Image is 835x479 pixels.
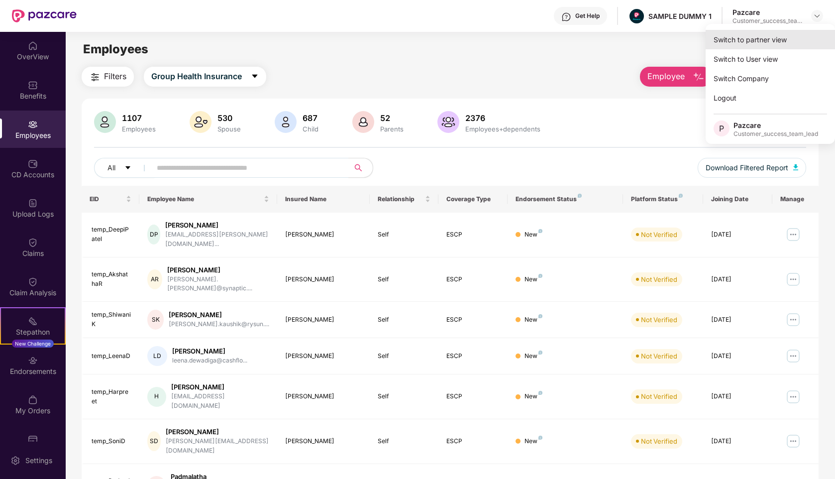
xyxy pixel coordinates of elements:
button: Filters [82,67,134,87]
div: [PERSON_NAME] [285,275,361,284]
div: [DATE] [711,437,764,446]
div: Stepathon [1,327,65,337]
th: EID [82,186,139,213]
span: Employees [83,42,148,56]
div: Logout [706,88,835,108]
img: Pazcare_Alternative_logo-01-01.png [629,9,644,23]
div: ESCP [446,230,500,239]
div: [DATE] [711,352,764,361]
img: svg+xml;base64,PHN2ZyB4bWxucz0iaHR0cDovL3d3dy53My5vcmcvMjAwMC9zdmciIHhtbG5zOnhsaW5rPSJodHRwOi8vd3... [190,111,211,133]
div: Platform Status [631,195,696,203]
img: svg+xml;base64,PHN2ZyBpZD0iTXlfT3JkZXJzIiBkYXRhLW5hbWU9Ik15IE9yZGVycyIgeG1sbnM9Imh0dHA6Ly93d3cudz... [28,395,38,405]
th: Joining Date [703,186,772,213]
div: Switch to partner view [706,30,835,49]
button: Allcaret-down [94,158,155,178]
div: [PERSON_NAME] [285,352,361,361]
img: svg+xml;base64,PHN2ZyBpZD0iVXBsb2FkX0xvZ3MiIGRhdGEtbmFtZT0iVXBsb2FkIExvZ3MiIHhtbG5zPSJodHRwOi8vd3... [28,198,38,208]
div: leena.dewadiga@cashflo... [172,356,247,365]
th: Coverage Type [438,186,508,213]
div: Not Verified [641,351,677,361]
div: temp_ShiwaniK [92,310,131,329]
div: New [524,315,542,325]
div: LD [147,346,167,366]
div: temp_DeepiPatel [92,225,131,244]
div: ESCP [446,392,500,401]
div: [DATE] [711,275,764,284]
button: Group Health Insurancecaret-down [144,67,266,87]
img: svg+xml;base64,PHN2ZyBpZD0iSGVscC0zMngzMiIgeG1sbnM9Imh0dHA6Ly93d3cudzMub3JnLzIwMDAvc3ZnIiB3aWR0aD... [561,12,571,22]
div: ESCP [446,352,500,361]
div: Not Verified [641,274,677,284]
span: Group Health Insurance [151,70,242,83]
img: svg+xml;base64,PHN2ZyB4bWxucz0iaHR0cDovL3d3dy53My5vcmcvMjAwMC9zdmciIHdpZHRoPSI4IiBoZWlnaHQ9IjgiIH... [538,229,542,233]
img: svg+xml;base64,PHN2ZyB4bWxucz0iaHR0cDovL3d3dy53My5vcmcvMjAwMC9zdmciIHdpZHRoPSI4IiBoZWlnaHQ9IjgiIH... [538,391,542,395]
img: svg+xml;base64,PHN2ZyB4bWxucz0iaHR0cDovL3d3dy53My5vcmcvMjAwMC9zdmciIHdpZHRoPSIyMSIgaGVpZ2h0PSIyMC... [28,316,38,326]
div: [PERSON_NAME] [165,221,269,230]
img: svg+xml;base64,PHN2ZyB4bWxucz0iaHR0cDovL3d3dy53My5vcmcvMjAwMC9zdmciIHhtbG5zOnhsaW5rPSJodHRwOi8vd3... [693,71,705,83]
span: Filters [104,70,126,83]
div: ESCP [446,437,500,446]
img: svg+xml;base64,PHN2ZyBpZD0iQmVuZWZpdHMiIHhtbG5zPSJodHRwOi8vd3d3LnczLm9yZy8yMDAwL3N2ZyIgd2lkdGg9Ij... [28,80,38,90]
div: Spouse [215,125,243,133]
div: [PERSON_NAME].kaushik@rysun.... [169,320,269,329]
div: temp_Harpreet [92,387,131,406]
div: temp_SoniD [92,437,131,446]
div: Pazcare [733,120,818,130]
div: Employees [120,125,158,133]
div: 687 [301,113,320,123]
div: SK [147,310,164,330]
div: ESCP [446,275,500,284]
div: Pazcare [732,7,802,17]
div: Self [378,437,431,446]
div: [PERSON_NAME] [285,230,361,239]
img: manageButton [785,389,801,405]
img: svg+xml;base64,PHN2ZyBpZD0iU2V0dGluZy0yMHgyMCIgeG1sbnM9Imh0dHA6Ly93d3cudzMub3JnLzIwMDAvc3ZnIiB3aW... [10,456,20,466]
div: 2376 [463,113,542,123]
img: svg+xml;base64,PHN2ZyB4bWxucz0iaHR0cDovL3d3dy53My5vcmcvMjAwMC9zdmciIHdpZHRoPSI4IiBoZWlnaHQ9IjgiIH... [578,194,582,198]
img: svg+xml;base64,PHN2ZyB4bWxucz0iaHR0cDovL3d3dy53My5vcmcvMjAwMC9zdmciIHdpZHRoPSI4IiBoZWlnaHQ9IjgiIH... [538,274,542,278]
button: Download Filtered Report [698,158,806,178]
div: Customer_success_team_lead [732,17,802,25]
span: caret-down [124,164,131,172]
div: [PERSON_NAME] [285,315,361,325]
img: svg+xml;base64,PHN2ZyB4bWxucz0iaHR0cDovL3d3dy53My5vcmcvMjAwMC9zdmciIHdpZHRoPSI4IiBoZWlnaHQ9IjgiIH... [538,314,542,318]
div: [PERSON_NAME][EMAIL_ADDRESS][DOMAIN_NAME] [166,437,269,456]
div: DP [147,225,161,244]
img: svg+xml;base64,PHN2ZyBpZD0iRHJvcGRvd24tMzJ4MzIiIHhtbG5zPSJodHRwOi8vd3d3LnczLm9yZy8yMDAwL3N2ZyIgd2... [813,12,821,20]
img: svg+xml;base64,PHN2ZyB4bWxucz0iaHR0cDovL3d3dy53My5vcmcvMjAwMC9zdmciIHdpZHRoPSI4IiBoZWlnaHQ9IjgiIH... [538,436,542,440]
div: [PERSON_NAME] [169,310,269,320]
div: [PERSON_NAME] [285,437,361,446]
div: ESCP [446,315,500,325]
div: Self [378,275,431,284]
div: Not Verified [641,230,677,239]
div: SAMPLE DUMMY 1 [648,11,712,21]
span: search [348,164,368,172]
img: svg+xml;base64,PHN2ZyB4bWxucz0iaHR0cDovL3d3dy53My5vcmcvMjAwMC9zdmciIHdpZHRoPSI4IiBoZWlnaHQ9IjgiIH... [679,194,683,198]
img: svg+xml;base64,PHN2ZyBpZD0iQ0RfQWNjb3VudHMiIGRhdGEtbmFtZT0iQ0QgQWNjb3VudHMiIHhtbG5zPSJodHRwOi8vd3... [28,159,38,169]
div: Employees+dependents [463,125,542,133]
div: [EMAIL_ADDRESS][DOMAIN_NAME] [171,392,269,411]
div: Not Verified [641,436,677,446]
img: svg+xml;base64,PHN2ZyB4bWxucz0iaHR0cDovL3d3dy53My5vcmcvMjAwMC9zdmciIHhtbG5zOnhsaW5rPSJodHRwOi8vd3... [352,111,374,133]
div: New [524,352,542,361]
div: Self [378,392,431,401]
div: [PERSON_NAME] [166,427,269,437]
img: manageButton [785,227,801,242]
div: New [524,392,542,401]
span: EID [90,195,124,203]
div: Not Verified [641,391,677,401]
div: Switch to User view [706,49,835,69]
div: 1107 [120,113,158,123]
th: Relationship [370,186,439,213]
span: P [719,122,724,134]
div: New [524,230,542,239]
img: svg+xml;base64,PHN2ZyBpZD0iQ2xhaW0iIHhtbG5zPSJodHRwOi8vd3d3LnczLm9yZy8yMDAwL3N2ZyIgd2lkdGg9IjIwIi... [28,238,38,247]
div: temp_LeenaD [92,352,131,361]
div: Settings [22,456,55,466]
img: svg+xml;base64,PHN2ZyBpZD0iSG9tZSIgeG1sbnM9Imh0dHA6Ly93d3cudzMub3JnLzIwMDAvc3ZnIiB3aWR0aD0iMjAiIG... [28,41,38,51]
button: search [348,158,373,178]
div: Switch Company [706,69,835,88]
img: manageButton [785,348,801,364]
div: [PERSON_NAME] [172,347,247,356]
img: svg+xml;base64,PHN2ZyB4bWxucz0iaHR0cDovL3d3dy53My5vcmcvMjAwMC9zdmciIHhtbG5zOnhsaW5rPSJodHRwOi8vd3... [94,111,116,133]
